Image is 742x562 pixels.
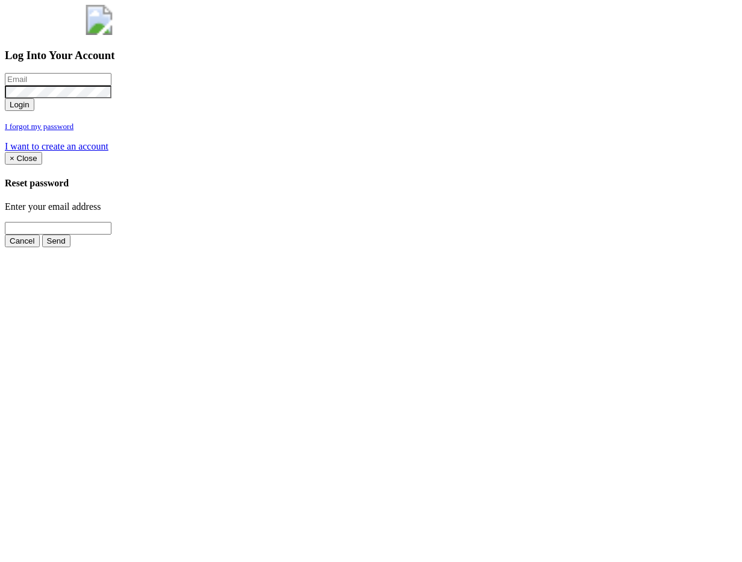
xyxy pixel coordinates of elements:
button: Cancel [5,235,40,247]
span: Close [17,154,37,163]
h3: Log Into Your Account [5,49,737,62]
h4: Reset password [5,178,737,189]
a: I want to create an account [5,141,108,151]
input: Email [5,73,111,86]
p: Enter your email address [5,201,737,212]
span: × [10,154,14,163]
small: I forgot my password [5,122,73,131]
a: I forgot my password [5,121,73,131]
button: Send [42,235,70,247]
button: Login [5,98,34,111]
